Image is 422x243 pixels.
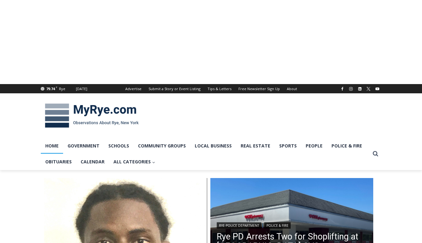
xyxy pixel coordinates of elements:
a: Home [41,138,63,154]
img: MyRye.com [41,99,143,132]
button: View Search Form [370,148,381,160]
a: Schools [104,138,134,154]
a: Police & Fire [327,138,367,154]
nav: Primary Navigation [41,138,370,170]
a: Submit a Story or Event Listing [145,84,204,93]
a: Police & Fire [264,222,291,229]
a: Obituaries [41,154,76,170]
a: Free Newsletter Sign Up [235,84,283,93]
a: Facebook [338,85,346,93]
a: Real Estate [236,138,275,154]
span: All Categories [113,158,155,165]
nav: Secondary Navigation [122,84,301,93]
a: Government [63,138,104,154]
a: People [301,138,327,154]
a: Calendar [76,154,109,170]
a: YouTube [374,85,381,93]
a: X [365,85,372,93]
div: Rye [59,86,65,92]
a: All Categories [109,154,160,170]
span: 79.74 [46,86,55,91]
a: Advertise [122,84,145,93]
a: Community Groups [134,138,190,154]
a: Linkedin [356,85,364,93]
a: Tips & Letters [204,84,235,93]
a: About [283,84,301,93]
a: Rye Police Department [217,222,261,229]
a: Instagram [347,85,355,93]
a: Sports [275,138,301,154]
div: | [217,221,367,229]
a: Local Business [190,138,236,154]
div: [DATE] [76,86,87,92]
span: F [56,85,57,89]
